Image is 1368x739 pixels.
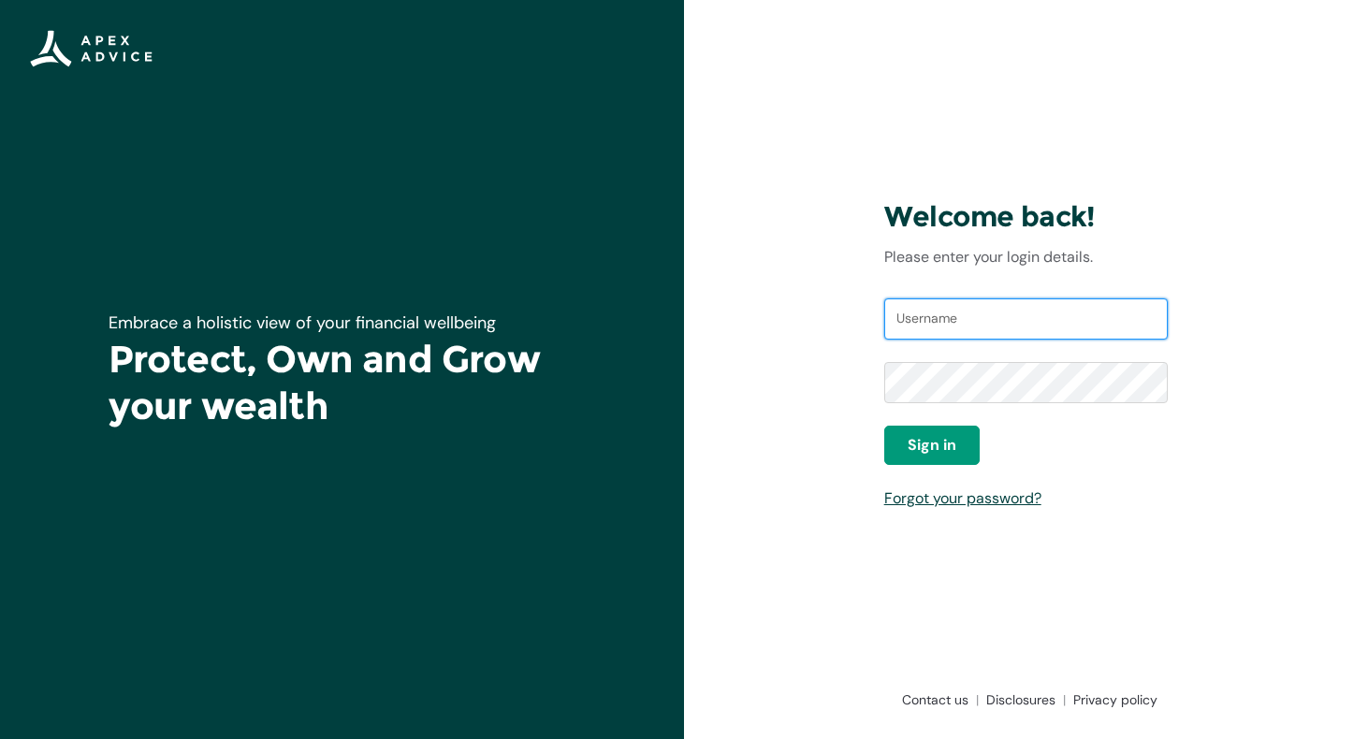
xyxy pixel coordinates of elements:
[109,312,496,334] span: Embrace a holistic view of your financial wellbeing
[884,298,1169,340] input: Username
[1066,690,1157,709] a: Privacy policy
[884,488,1041,508] a: Forgot your password?
[884,426,980,465] button: Sign in
[109,336,576,429] h1: Protect, Own and Grow your wealth
[908,434,956,456] span: Sign in
[884,246,1169,268] p: Please enter your login details.
[884,199,1169,235] h3: Welcome back!
[895,690,979,709] a: Contact us
[30,30,153,67] img: Apex Advice Group
[979,690,1066,709] a: Disclosures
